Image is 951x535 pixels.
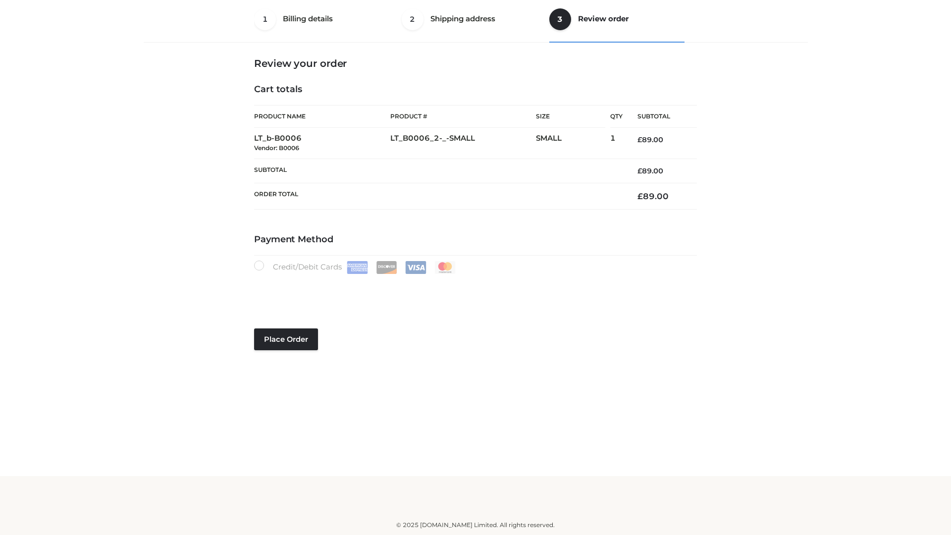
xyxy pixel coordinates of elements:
td: LT_B0006_2-_-SMALL [390,128,536,159]
th: Qty [610,105,623,128]
bdi: 89.00 [637,166,663,175]
span: £ [637,135,642,144]
th: Product # [390,105,536,128]
img: Discover [376,261,397,274]
iframe: Secure payment input frame [252,272,695,308]
img: Mastercard [434,261,456,274]
bdi: 89.00 [637,191,669,201]
th: Product Name [254,105,390,128]
bdi: 89.00 [637,135,663,144]
span: £ [637,191,643,201]
img: Visa [405,261,426,274]
td: SMALL [536,128,610,159]
h3: Review your order [254,57,697,69]
span: £ [637,166,642,175]
label: Credit/Debit Cards [254,261,457,274]
td: 1 [610,128,623,159]
h4: Cart totals [254,84,697,95]
div: © 2025 [DOMAIN_NAME] Limited. All rights reserved. [147,520,804,530]
small: Vendor: B0006 [254,144,299,152]
img: Amex [347,261,368,274]
th: Size [536,106,605,128]
th: Subtotal [254,159,623,183]
button: Place order [254,328,318,350]
th: Order Total [254,183,623,210]
td: LT_b-B0006 [254,128,390,159]
h4: Payment Method [254,234,697,245]
th: Subtotal [623,106,697,128]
